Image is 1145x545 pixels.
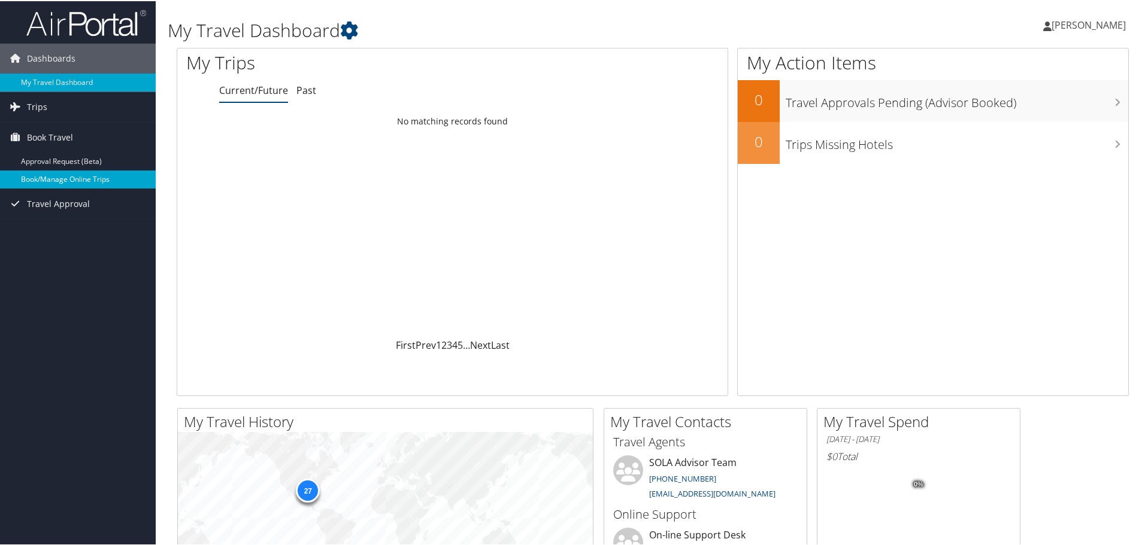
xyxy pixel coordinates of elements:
h1: My Action Items [738,49,1128,74]
h3: Travel Agents [613,433,798,449]
h2: My Travel History [184,410,593,431]
span: … [463,337,470,351]
a: 3 [447,337,452,351]
tspan: 0% [914,480,923,487]
img: airportal-logo.png [26,8,146,36]
a: Next [470,337,491,351]
a: Last [491,337,510,351]
span: Book Travel [27,121,73,151]
span: Dashboards [27,42,75,72]
a: 4 [452,337,458,351]
h2: My Travel Contacts [610,410,807,431]
h1: My Travel Dashboard [168,17,814,42]
span: Trips [27,91,47,121]
a: 1 [436,337,441,351]
h3: Trips Missing Hotels [786,129,1128,152]
h6: [DATE] - [DATE] [826,433,1011,444]
h2: 0 [738,130,780,151]
a: 2 [441,337,447,351]
h6: Total [826,449,1011,462]
div: 27 [296,477,320,501]
h3: Travel Approvals Pending (Advisor Booked) [786,87,1128,110]
a: 0Travel Approvals Pending (Advisor Booked) [738,79,1128,121]
a: [EMAIL_ADDRESS][DOMAIN_NAME] [649,487,776,498]
a: 5 [458,337,463,351]
span: $0 [826,449,837,462]
a: Prev [416,337,436,351]
h1: My Trips [186,49,489,74]
span: [PERSON_NAME] [1052,17,1126,31]
td: No matching records found [177,109,728,131]
li: SOLA Advisor Team [607,454,804,503]
h3: Online Support [613,505,798,522]
a: Current/Future [219,83,288,96]
span: Travel Approval [27,188,90,218]
a: First [396,337,416,351]
h2: 0 [738,89,780,109]
h2: My Travel Spend [823,410,1020,431]
a: Past [296,83,316,96]
a: [PERSON_NAME] [1043,6,1138,42]
a: [PHONE_NUMBER] [649,472,716,483]
a: 0Trips Missing Hotels [738,121,1128,163]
